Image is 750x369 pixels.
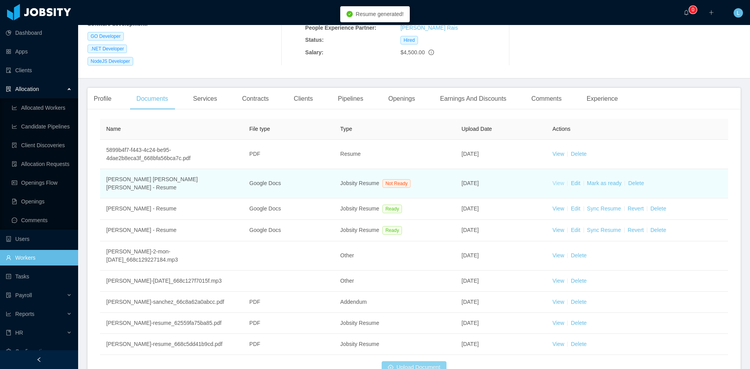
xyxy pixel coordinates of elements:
[571,227,580,233] a: Edit
[462,205,479,212] span: [DATE]
[100,169,243,198] td: [PERSON_NAME] [PERSON_NAME] [PERSON_NAME] - Resume
[737,8,740,18] span: L
[571,341,586,347] a: Delete
[236,88,275,110] div: Contracts
[462,126,492,132] span: Upload Date
[287,88,319,110] div: Clients
[400,25,458,31] a: [PERSON_NAME] Rais
[552,205,564,212] a: View
[382,88,421,110] div: Openings
[305,25,376,31] b: People Experience Partner:
[356,11,404,17] span: Resume generated!
[571,299,586,305] a: Delete
[12,100,72,116] a: icon: line-chartAllocated Workers
[100,140,243,169] td: 5899b4f7-f443-4c24-be95-4dae2b8eca3f_668bfa56bca7c.pdf
[462,278,479,284] span: [DATE]
[580,88,624,110] div: Experience
[462,341,479,347] span: [DATE]
[6,25,72,41] a: icon: pie-chartDashboard
[100,334,243,355] td: [PERSON_NAME]-resume_668c5dd41b9cd.pdf
[15,86,39,92] span: Allocation
[12,137,72,153] a: icon: file-searchClient Discoveries
[382,205,402,213] span: Ready
[628,205,644,212] a: Revert
[462,299,479,305] span: [DATE]
[400,36,418,45] span: Hired
[571,151,586,157] a: Delete
[6,62,72,78] a: icon: auditClients
[571,180,580,186] a: Edit
[587,180,622,186] a: Mark as ready
[587,205,621,212] a: Sync Resume
[525,88,568,110] div: Comments
[6,250,72,266] a: icon: userWorkers
[15,311,34,317] span: Reports
[628,180,644,186] a: Delete
[628,227,644,233] a: Revert
[571,278,586,284] a: Delete
[6,44,72,59] a: icon: appstoreApps
[100,241,243,271] td: [PERSON_NAME]-2-mon-[DATE]_668c129227184.mp3
[340,180,379,186] span: Jobsity Resume
[100,292,243,313] td: [PERSON_NAME]-sanchez_66c8a62a0abcc.pdf
[340,205,379,212] span: Jobsity Resume
[87,45,127,53] span: .NET Developer
[305,49,323,55] b: Salary:
[12,212,72,228] a: icon: messageComments
[100,198,243,220] td: [PERSON_NAME] - Resume
[12,194,72,209] a: icon: file-textOpenings
[650,227,666,233] a: Delete
[243,334,334,355] td: PDF
[684,10,689,15] i: icon: bell
[106,126,121,132] span: Name
[305,37,323,43] b: Status:
[243,169,334,198] td: Google Docs
[340,278,354,284] span: Other
[552,320,564,326] a: View
[332,88,370,110] div: Pipelines
[340,341,379,347] span: Jobsity Resume
[87,32,124,41] span: GO Developer
[552,151,564,157] a: View
[552,341,564,347] a: View
[382,226,402,235] span: Ready
[552,180,564,186] a: View
[6,330,11,335] i: icon: book
[249,126,270,132] span: File type
[340,126,352,132] span: Type
[462,151,479,157] span: [DATE]
[382,179,411,188] span: Not Ready
[689,6,697,14] sup: 0
[462,180,479,186] span: [DATE]
[552,278,564,284] a: View
[462,252,479,258] span: [DATE]
[130,88,174,110] div: Documents
[6,311,11,317] i: icon: line-chart
[6,231,72,247] a: icon: robotUsers
[462,227,479,233] span: [DATE]
[434,88,512,110] div: Earnings And Discounts
[15,330,23,336] span: HR
[709,10,714,15] i: icon: plus
[12,119,72,134] a: icon: line-chartCandidate Pipelines
[6,269,72,284] a: icon: profileTasks
[552,126,570,132] span: Actions
[650,205,666,212] a: Delete
[6,349,11,354] i: icon: setting
[571,252,586,258] a: Delete
[243,313,334,334] td: PDF
[100,271,243,292] td: [PERSON_NAME]-[DATE]_668c127f7015f.mp3
[87,57,133,66] span: NodeJS Developer
[340,299,367,305] span: Addendum
[571,205,580,212] a: Edit
[87,21,148,27] b: Software development :
[340,252,354,258] span: Other
[552,299,564,305] a: View
[346,11,353,17] i: icon: check-circle
[243,198,334,220] td: Google Docs
[187,88,223,110] div: Services
[552,252,564,258] a: View
[100,220,243,241] td: [PERSON_NAME] - Resume
[429,50,434,55] span: info-circle
[6,292,11,298] i: icon: file-protect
